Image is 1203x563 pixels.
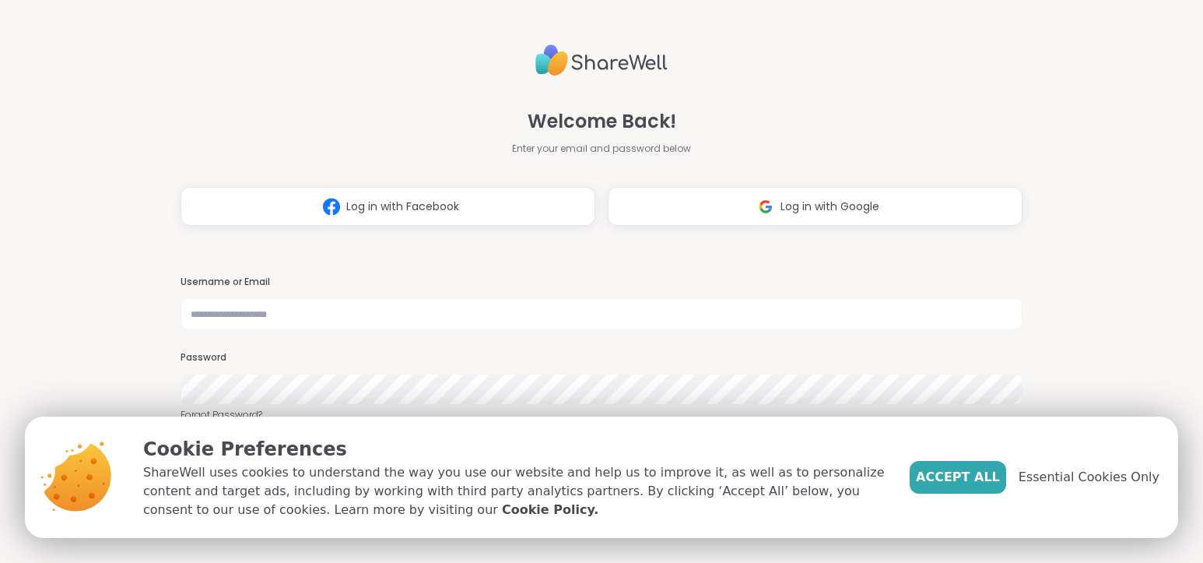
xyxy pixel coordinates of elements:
h3: Password [181,351,1022,364]
p: ShareWell uses cookies to understand the way you use our website and help us to improve it, as we... [143,463,885,519]
span: Essential Cookies Only [1019,468,1159,487]
img: ShareWell Logo [535,38,668,83]
a: Cookie Policy. [502,501,598,519]
span: Log in with Google [780,199,879,215]
img: ShareWell Logomark [317,192,346,221]
p: Cookie Preferences [143,435,885,463]
span: Enter your email and password below [512,142,691,156]
button: Log in with Facebook [181,187,595,226]
button: Log in with Google [608,187,1022,226]
span: Welcome Back! [528,107,676,135]
h3: Username or Email [181,276,1022,289]
span: Log in with Facebook [346,199,459,215]
a: Forgot Password? [181,408,1022,422]
span: Accept All [916,468,1000,487]
button: Accept All [910,461,1006,494]
img: ShareWell Logomark [751,192,780,221]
